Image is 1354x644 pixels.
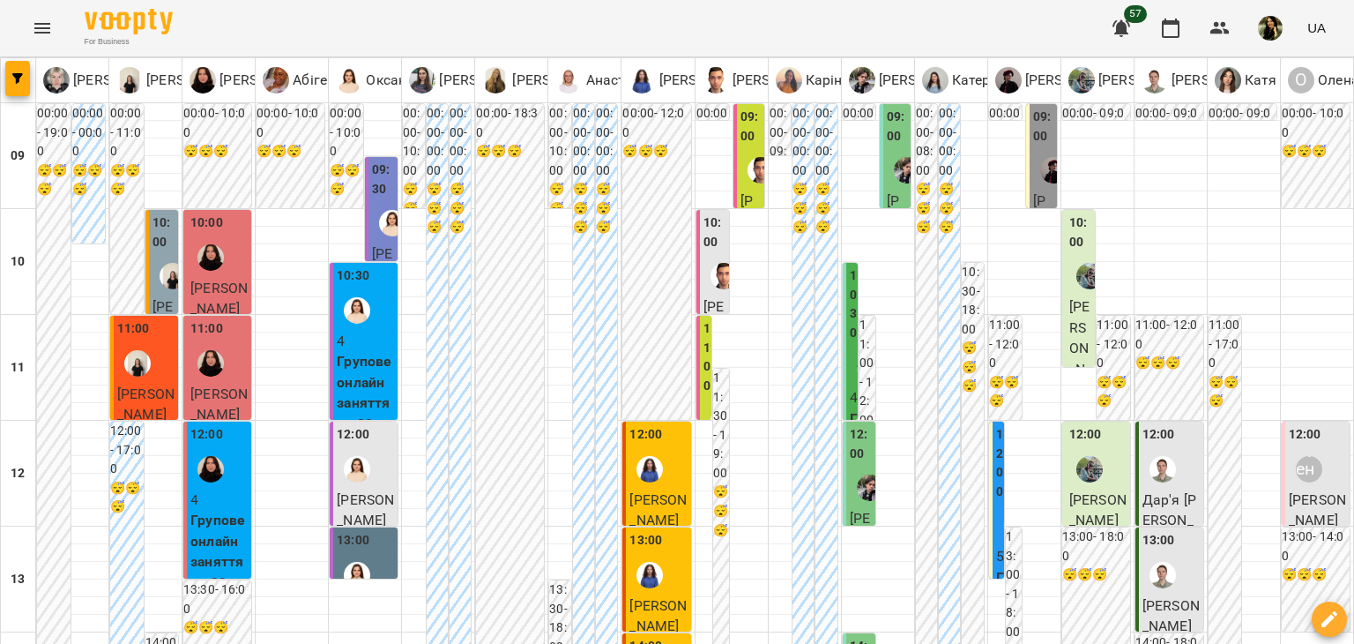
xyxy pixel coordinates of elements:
[117,386,175,423] span: [PERSON_NAME]
[476,142,544,161] h6: 😴😴😴
[989,373,1022,411] h6: 😴😴😴
[409,67,546,94] div: Юлія
[1022,70,1132,91] p: [PERSON_NAME]
[850,510,871,631] span: [PERSON_NAME]
[703,213,725,251] label: 10:00
[1142,67,1278,94] a: А [PERSON_NAME]
[85,9,173,34] img: Voopty Logo
[1135,316,1203,354] h6: 11:00 - 12:00
[703,67,839,94] div: Михайло
[372,161,395,198] label: 09:30
[190,67,326,94] div: Олександра
[124,350,151,377] img: Жюлі
[748,157,774,183] img: Михайло
[703,67,729,94] img: М
[1149,456,1176,483] div: Андрій
[850,266,860,342] label: 10:30
[263,67,343,94] div: Абігейл
[190,67,216,94] img: О
[153,213,175,251] label: 10:00
[792,180,814,237] h6: 😴😴😴
[894,157,920,183] div: Микита
[887,108,907,146] label: 09:00
[815,104,837,180] h6: 00:00 - 00:00
[190,425,223,445] label: 12:00
[857,354,883,380] img: Микита
[555,67,651,94] a: А Анастасія
[1062,528,1130,565] h6: 13:00 - 18:00
[1033,108,1053,146] label: 09:00
[1069,425,1102,445] label: 12:00
[344,562,370,588] div: Оксана
[962,339,983,396] h6: 😴😴😴
[995,67,1022,94] img: А
[629,597,687,635] span: [PERSON_NAME]
[37,161,71,199] h6: 😴😴😴
[372,245,393,366] span: [PERSON_NAME]
[1282,104,1350,142] h6: 00:00 - 10:00
[710,263,737,289] div: Михайло
[815,180,837,237] h6: 😴😴😴
[183,104,251,142] h6: 00:00 - 10:00
[1282,565,1350,585] h6: 😴😴😴
[629,491,687,529] span: [PERSON_NAME]
[336,67,414,94] a: О Оксана
[655,70,765,91] p: [PERSON_NAME]
[859,316,875,430] h6: 11:00 - 12:00
[622,142,690,161] h6: 😴😴😴
[450,180,471,237] h6: 😴😴😴
[1003,513,1030,539] img: Аліса
[1095,70,1205,91] p: [PERSON_NAME]
[72,161,106,199] h6: 😴😴😴
[703,298,725,419] span: [PERSON_NAME]
[1068,67,1205,94] div: Юля
[596,180,617,237] h6: 😴😴😴
[43,67,180,94] a: Є [PERSON_NAME]
[1282,142,1350,161] h6: 😴😴😴
[1142,67,1278,94] div: Андрій
[190,386,248,423] span: [PERSON_NAME]
[1062,565,1130,585] h6: 😴😴😴
[939,180,960,237] h6: 😴😴😴
[1062,104,1130,142] h6: 00:00 - 09:00
[1258,16,1283,41] img: 5ccaf96a72ceb4fb7565109469418b56.jpg
[555,67,582,94] img: А
[337,531,369,550] label: 13:00
[1068,67,1095,94] img: Ю
[776,67,851,94] a: К Каріна
[117,319,150,339] label: 11:00
[995,67,1132,94] a: А [PERSON_NAME]
[330,161,363,199] h6: 😴😴😴
[949,70,1015,91] p: Катерина
[110,161,144,199] h6: 😴😴😴
[43,67,70,94] img: Є
[996,546,1001,567] p: 5
[573,180,594,237] h6: 😴😴😴
[190,67,326,94] a: О [PERSON_NAME]
[1149,562,1176,588] img: Андрій
[1142,597,1200,635] span: [PERSON_NAME]
[962,263,983,339] h6: 10:30 - 18:00
[850,387,855,408] p: 4
[549,104,570,180] h6: 00:00 - 10:00
[482,67,619,94] div: Марина
[1142,491,1196,550] span: Дар'я [PERSON_NAME]
[1076,263,1103,289] img: Юля
[337,266,369,286] label: 10:30
[263,67,289,94] img: А
[344,456,370,483] div: Оксана
[1300,11,1333,44] button: UA
[1241,70,1277,91] p: Катя
[636,562,663,588] div: Даніела
[887,192,905,333] span: [PERSON_NAME]
[740,108,761,146] label: 09:00
[1215,67,1277,94] a: К Катя
[629,67,765,94] a: Д [PERSON_NAME]
[403,104,424,180] h6: 00:00 - 10:00
[1097,316,1130,373] h6: 11:00 - 12:00
[289,70,343,91] p: Абігейл
[257,142,324,161] h6: 😴😴😴
[636,456,663,483] div: Даніела
[1069,213,1092,251] label: 10:00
